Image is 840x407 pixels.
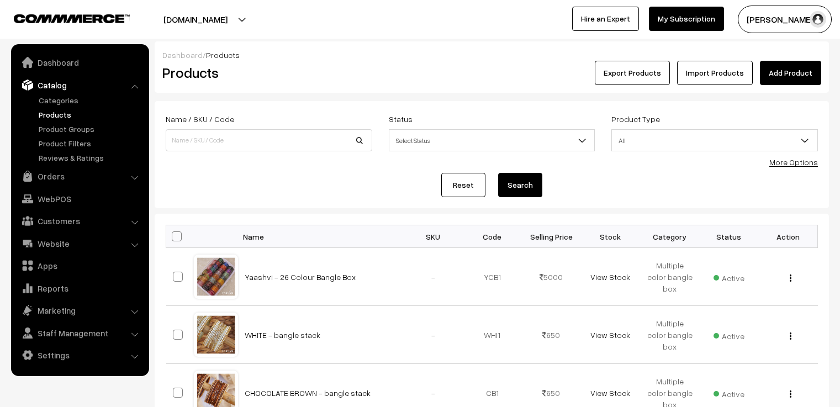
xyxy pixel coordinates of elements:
[36,138,145,149] a: Product Filters
[14,300,145,320] a: Marketing
[404,248,463,306] td: -
[162,49,821,61] div: /
[714,269,744,284] span: Active
[404,225,463,248] th: SKU
[640,248,699,306] td: Multiple color bangle box
[640,306,699,364] td: Multiple color bangle box
[441,173,485,197] a: Reset
[649,7,724,31] a: My Subscription
[738,6,832,33] button: [PERSON_NAME] C
[162,64,371,81] h2: Products
[245,330,320,340] a: WHITE - bangle stack
[14,278,145,298] a: Reports
[14,11,110,24] a: COMMMERCE
[611,113,660,125] label: Product Type
[714,385,744,400] span: Active
[522,225,581,248] th: Selling Price
[612,131,817,150] span: All
[245,388,371,398] a: CHOCOLATE BROWN - bangle stack
[14,166,145,186] a: Orders
[14,52,145,72] a: Dashboard
[14,75,145,95] a: Catalog
[389,129,595,151] span: Select Status
[790,274,791,282] img: Menu
[810,11,826,28] img: user
[166,113,234,125] label: Name / SKU / Code
[522,306,581,364] td: 650
[595,61,670,85] button: Export Products
[166,129,372,151] input: Name / SKU / Code
[769,157,818,167] a: More Options
[36,152,145,163] a: Reviews & Ratings
[463,306,522,364] td: WHI1
[590,272,630,282] a: View Stock
[14,256,145,276] a: Apps
[498,173,542,197] button: Search
[699,225,758,248] th: Status
[14,234,145,253] a: Website
[245,272,356,282] a: Yaashvi - 26 Colour Bangle Box
[125,6,266,33] button: [DOMAIN_NAME]
[714,327,744,342] span: Active
[677,61,753,85] a: Import Products
[389,131,595,150] span: Select Status
[14,14,130,23] img: COMMMERCE
[14,323,145,343] a: Staff Management
[389,113,413,125] label: Status
[590,330,630,340] a: View Stock
[611,129,818,151] span: All
[590,388,630,398] a: View Stock
[14,345,145,365] a: Settings
[162,50,203,60] a: Dashboard
[790,332,791,340] img: Menu
[238,225,404,248] th: Name
[36,123,145,135] a: Product Groups
[581,225,640,248] th: Stock
[206,50,240,60] span: Products
[36,94,145,106] a: Categories
[463,225,522,248] th: Code
[758,225,817,248] th: Action
[404,306,463,364] td: -
[522,248,581,306] td: 5000
[572,7,639,31] a: Hire an Expert
[14,211,145,231] a: Customers
[790,390,791,398] img: Menu
[760,61,821,85] a: Add Product
[640,225,699,248] th: Category
[36,109,145,120] a: Products
[463,248,522,306] td: YCB1
[14,189,145,209] a: WebPOS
